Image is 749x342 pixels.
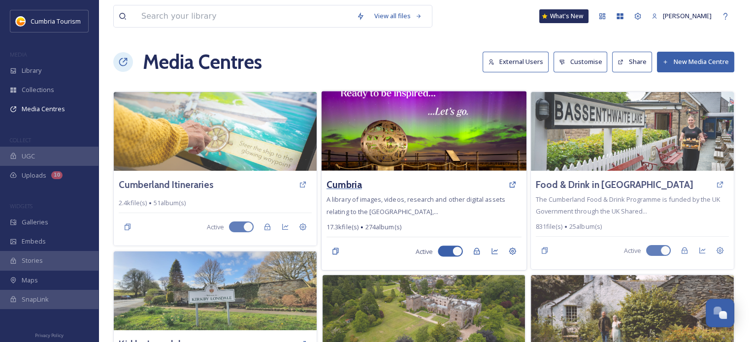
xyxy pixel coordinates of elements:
a: [PERSON_NAME] [647,6,716,26]
span: Stories [22,256,43,265]
span: 17.3k file(s) [326,222,358,232]
span: Library [22,66,41,75]
span: UGC [22,152,35,161]
span: 25 album(s) [569,222,601,231]
a: View all files [369,6,427,26]
input: Search your library [136,5,352,27]
button: External Users [483,52,549,72]
a: Customise [554,52,613,72]
span: Embeds [22,237,46,246]
span: COLLECT [10,136,31,144]
span: 51 album(s) [154,198,186,208]
h1: Media Centres [143,47,262,77]
span: WIDGETS [10,202,33,210]
a: Privacy Policy [35,329,64,341]
img: CUMBRIATOURISM_240827_PaulMitchell_BeaconMuseumWhitehaven-9.jpg [114,92,317,171]
span: Active [624,246,641,255]
span: Uploads [22,171,46,180]
img: Kirkby%20Lonsdale%20Spring%202025%20%2814%29.JPG [114,251,317,330]
span: A library of images, videos, research and other digital assets relating to the [GEOGRAPHIC_DATA],... [326,195,505,216]
a: External Users [483,52,554,72]
span: Media Centres [22,104,65,114]
span: Active [415,247,432,256]
img: maryport-harbour-be-inspired.jpg [322,91,526,171]
span: Maps [22,276,38,285]
span: Galleries [22,218,48,227]
button: Share [612,52,652,72]
span: Active [207,222,224,232]
span: [PERSON_NAME] [663,11,712,20]
img: CUMBRIATOURISM_240620_PaulMitchell_BassenthwaiteLakeStationBassenthwaite_%20%283%20of%2044%29.jpg [531,92,734,171]
button: Customise [554,52,608,72]
span: SnapLink [22,295,49,304]
button: Open Chat [706,299,734,327]
span: 274 album(s) [365,222,401,232]
a: Cumbria [326,178,362,192]
a: Food & Drink in [GEOGRAPHIC_DATA] [536,178,693,192]
button: New Media Centre [657,52,734,72]
span: Privacy Policy [35,332,64,339]
img: images.jpg [16,16,26,26]
span: MEDIA [10,51,27,58]
a: What's New [539,9,588,23]
span: 831 file(s) [536,222,562,231]
span: 2.4k file(s) [119,198,147,208]
span: Collections [22,85,54,94]
span: The Cumberland Food & Drink Programme is funded by the UK Government through the UK Shared... [536,195,719,216]
div: 10 [51,171,63,179]
span: Cumbria Tourism [31,17,81,26]
a: Cumberland Itineraries [119,178,214,192]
